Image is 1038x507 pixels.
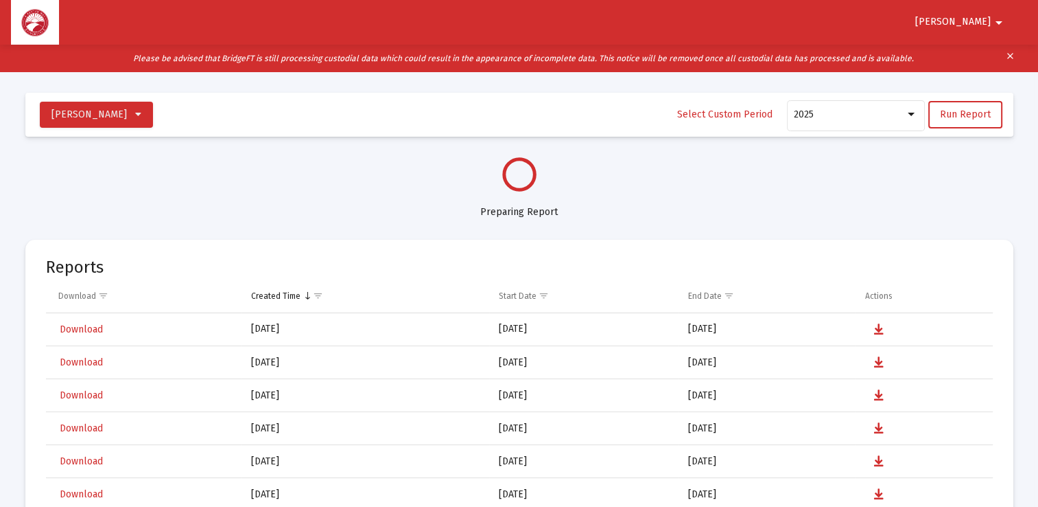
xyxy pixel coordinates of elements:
[865,291,893,302] div: Actions
[25,192,1013,219] div: Preparing Report
[251,291,300,302] div: Created Time
[60,324,103,335] span: Download
[21,9,49,36] img: Dashboard
[60,357,103,368] span: Download
[915,16,991,28] span: [PERSON_NAME]
[489,379,678,412] td: [DATE]
[928,101,1002,128] button: Run Report
[489,412,678,445] td: [DATE]
[679,379,856,412] td: [DATE]
[489,280,678,313] td: Column Start Date
[679,445,856,478] td: [DATE]
[724,291,734,301] span: Show filter options for column 'End Date'
[51,109,127,120] span: [PERSON_NAME]
[46,260,104,274] mat-card-title: Reports
[991,9,1007,36] mat-icon: arrow_drop_down
[489,445,678,478] td: [DATE]
[251,488,480,502] div: [DATE]
[133,54,914,63] i: Please be advised that BridgeFT is still processing custodial data which could result in the appe...
[313,291,323,301] span: Show filter options for column 'Created Time'
[677,109,772,120] span: Select Custom Period
[40,102,153,128] button: [PERSON_NAME]
[251,322,480,336] div: [DATE]
[60,422,103,434] span: Download
[899,8,1024,36] button: [PERSON_NAME]
[98,291,108,301] span: Show filter options for column 'Download'
[60,455,103,467] span: Download
[679,280,856,313] td: Column End Date
[688,291,722,302] div: End Date
[251,455,480,469] div: [DATE]
[679,313,856,346] td: [DATE]
[251,422,480,436] div: [DATE]
[499,291,536,302] div: Start Date
[489,346,678,379] td: [DATE]
[1005,48,1015,69] mat-icon: clear
[58,291,96,302] div: Download
[251,389,480,403] div: [DATE]
[251,356,480,370] div: [DATE]
[60,390,103,401] span: Download
[856,280,993,313] td: Column Actions
[46,280,242,313] td: Column Download
[539,291,549,301] span: Show filter options for column 'Start Date'
[940,109,991,120] span: Run Report
[489,313,678,346] td: [DATE]
[794,109,814,120] span: 2025
[241,280,489,313] td: Column Created Time
[679,346,856,379] td: [DATE]
[60,488,103,500] span: Download
[679,412,856,445] td: [DATE]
